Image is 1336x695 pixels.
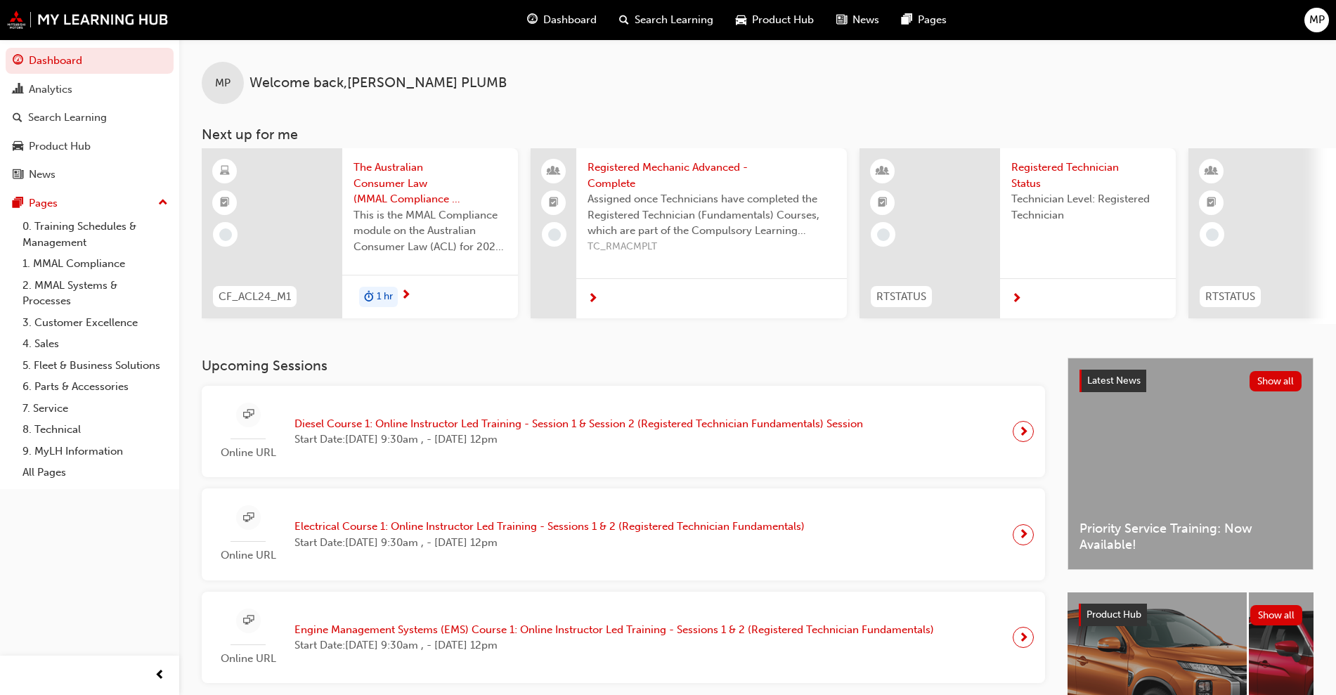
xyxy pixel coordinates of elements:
[220,194,230,212] span: booktick-icon
[213,603,1034,673] a: Online URLEngine Management Systems (EMS) Course 1: Online Instructor Led Training - Sessions 1 &...
[243,509,254,527] span: sessionType_ONLINE_URL-icon
[202,358,1045,374] h3: Upcoming Sessions
[1206,228,1219,241] span: learningRecordVerb_NONE-icon
[1207,162,1217,181] span: learningResourceType_INSTRUCTOR_LED-icon
[1079,370,1302,392] a: Latest NewsShow all
[1079,521,1302,552] span: Priority Service Training: Now Available!
[401,290,411,302] span: next-icon
[531,148,847,318] a: Registered Mechanic Advanced - CompleteAssigned once Technicians have completed the Registered Te...
[543,12,597,28] span: Dashboard
[17,216,174,253] a: 0. Training Schedules & Management
[6,190,174,216] button: Pages
[878,194,888,212] span: booktick-icon
[902,11,912,29] span: pages-icon
[17,355,174,377] a: 5. Fleet & Business Solutions
[1018,422,1029,441] span: next-icon
[7,11,169,29] img: mmal
[878,162,888,181] span: learningResourceType_INSTRUCTOR_LED-icon
[1011,191,1165,223] span: Technician Level: Registered Technician
[219,289,291,305] span: CF_ACL24_M1
[354,160,507,207] span: The Australian Consumer Law (MMAL Compliance - 2024)
[213,397,1034,467] a: Online URLDiesel Course 1: Online Instructor Led Training - Session 1 & Session 2 (Registered Tec...
[752,12,814,28] span: Product Hub
[836,11,847,29] span: news-icon
[635,12,713,28] span: Search Learning
[6,162,174,188] a: News
[1205,289,1255,305] span: RTSTATUS
[17,398,174,420] a: 7. Service
[516,6,608,34] a: guage-iconDashboard
[548,228,561,241] span: learningRecordVerb_NONE-icon
[1250,605,1303,625] button: Show all
[608,6,725,34] a: search-iconSearch Learning
[1309,12,1325,28] span: MP
[243,406,254,424] span: sessionType_ONLINE_URL-icon
[17,333,174,355] a: 4. Sales
[852,12,879,28] span: News
[155,667,165,684] span: prev-icon
[13,84,23,96] span: chart-icon
[588,293,598,306] span: next-icon
[13,112,22,124] span: search-icon
[6,48,174,74] a: Dashboard
[1068,358,1314,570] a: Latest NewsShow allPriority Service Training: Now Available!
[29,82,72,98] div: Analytics
[294,535,805,551] span: Start Date: [DATE] 9:30am , - [DATE] 12pm
[17,441,174,462] a: 9. MyLH Information
[17,275,174,312] a: 2. MMAL Systems & Processes
[6,45,174,190] button: DashboardAnalyticsSearch LearningProduct HubNews
[294,416,863,432] span: Diesel Course 1: Online Instructor Led Training - Session 1 & Session 2 (Registered Technician Fu...
[28,110,107,126] div: Search Learning
[294,622,934,638] span: Engine Management Systems (EMS) Course 1: Online Instructor Led Training - Sessions 1 & 2 (Regist...
[213,547,283,564] span: Online URL
[213,445,283,461] span: Online URL
[294,431,863,448] span: Start Date: [DATE] 9:30am , - [DATE] 12pm
[6,134,174,160] a: Product Hub
[364,288,374,306] span: duration-icon
[17,376,174,398] a: 6. Parts & Accessories
[13,197,23,210] span: pages-icon
[6,77,174,103] a: Analytics
[619,11,629,29] span: search-icon
[29,138,91,155] div: Product Hub
[220,162,230,181] span: learningResourceType_ELEARNING-icon
[549,162,559,181] span: people-icon
[1011,293,1022,306] span: next-icon
[825,6,890,34] a: news-iconNews
[13,169,23,181] span: news-icon
[876,289,926,305] span: RTSTATUS
[213,500,1034,569] a: Online URLElectrical Course 1: Online Instructor Led Training - Sessions 1 & 2 (Registered Techni...
[725,6,825,34] a: car-iconProduct Hub
[527,11,538,29] span: guage-icon
[249,75,507,91] span: Welcome back , [PERSON_NAME] PLUMB
[1011,160,1165,191] span: Registered Technician Status
[1087,609,1141,621] span: Product Hub
[179,126,1336,143] h3: Next up for me
[354,207,507,255] span: This is the MMAL Compliance module on the Australian Consumer Law (ACL) for 2024. Complete this m...
[158,194,168,212] span: up-icon
[17,253,174,275] a: 1. MMAL Compliance
[918,12,947,28] span: Pages
[588,239,836,255] span: TC_RMACMPLT
[1250,371,1302,391] button: Show all
[213,651,283,667] span: Online URL
[294,637,934,654] span: Start Date: [DATE] 9:30am , - [DATE] 12pm
[1018,628,1029,647] span: next-icon
[588,191,836,239] span: Assigned once Technicians have completed the Registered Technician (Fundamentals) Courses, which ...
[215,75,231,91] span: MP
[877,228,890,241] span: learningRecordVerb_NONE-icon
[243,612,254,630] span: sessionType_ONLINE_URL-icon
[890,6,958,34] a: pages-iconPages
[17,419,174,441] a: 8. Technical
[29,195,58,212] div: Pages
[377,289,393,305] span: 1 hr
[219,228,232,241] span: learningRecordVerb_NONE-icon
[13,141,23,153] span: car-icon
[549,194,559,212] span: booktick-icon
[1304,8,1329,32] button: MP
[860,148,1176,318] a: RTSTATUSRegistered Technician StatusTechnician Level: Registered Technician
[294,519,805,535] span: Electrical Course 1: Online Instructor Led Training - Sessions 1 & 2 (Registered Technician Funda...
[202,148,518,318] a: CF_ACL24_M1The Australian Consumer Law (MMAL Compliance - 2024)This is the MMAL Compliance module...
